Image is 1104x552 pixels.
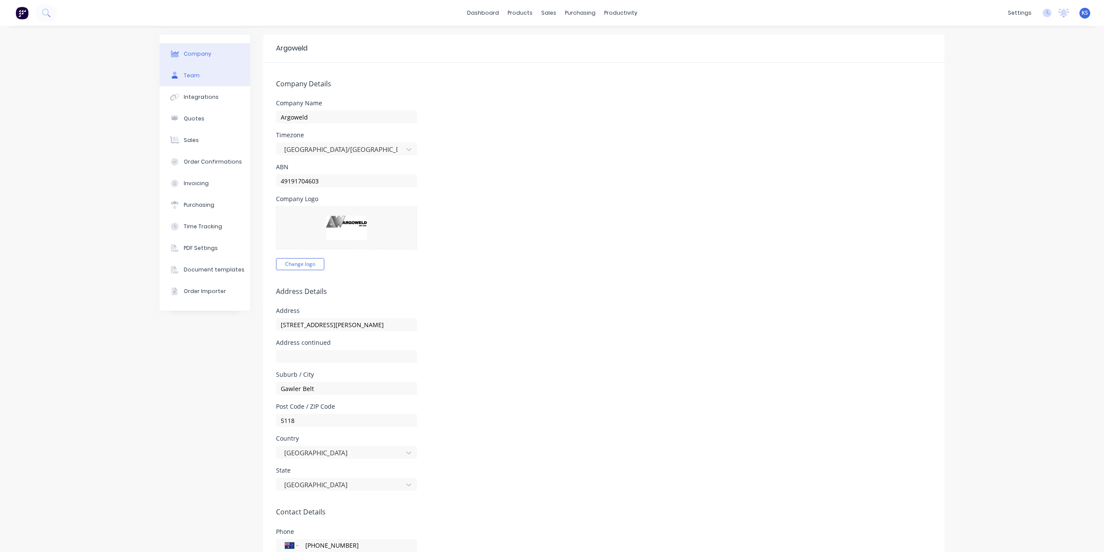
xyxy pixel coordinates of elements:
[160,237,250,259] button: PDF Settings
[184,244,218,252] div: PDF Settings
[16,6,28,19] img: Factory
[276,308,417,314] div: Address
[276,529,417,535] div: Phone
[184,136,199,144] div: Sales
[160,108,250,129] button: Quotes
[184,93,219,101] div: Integrations
[184,158,242,166] div: Order Confirmations
[160,216,250,237] button: Time Tracking
[160,65,250,86] button: Team
[537,6,561,19] div: sales
[160,129,250,151] button: Sales
[276,287,931,296] h5: Address Details
[276,435,417,442] div: Country
[276,258,324,270] button: Change logo
[184,180,209,187] div: Invoicing
[184,115,204,123] div: Quotes
[160,194,250,216] button: Purchasing
[1004,6,1036,19] div: settings
[276,132,417,138] div: Timezone
[184,223,222,230] div: Time Tracking
[184,72,200,79] div: Team
[160,259,250,281] button: Document templates
[276,100,417,106] div: Company Name
[184,201,214,209] div: Purchasing
[1082,9,1088,17] span: KS
[561,6,600,19] div: purchasing
[160,43,250,65] button: Company
[160,86,250,108] button: Integrations
[463,6,503,19] a: dashboard
[276,43,307,54] div: Argoweld
[503,6,537,19] div: products
[160,281,250,302] button: Order Importer
[160,151,250,173] button: Order Confirmations
[160,173,250,194] button: Invoicing
[276,80,931,88] h5: Company Details
[184,266,245,274] div: Document templates
[276,508,931,516] h5: Contact Details
[184,287,226,295] div: Order Importer
[276,340,417,346] div: Address continued
[184,50,211,58] div: Company
[600,6,642,19] div: productivity
[276,372,417,378] div: Suburb / City
[276,164,417,170] div: ABN
[276,404,417,410] div: Post Code / ZIP Code
[276,467,417,473] div: State
[276,196,417,202] div: Company Logo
